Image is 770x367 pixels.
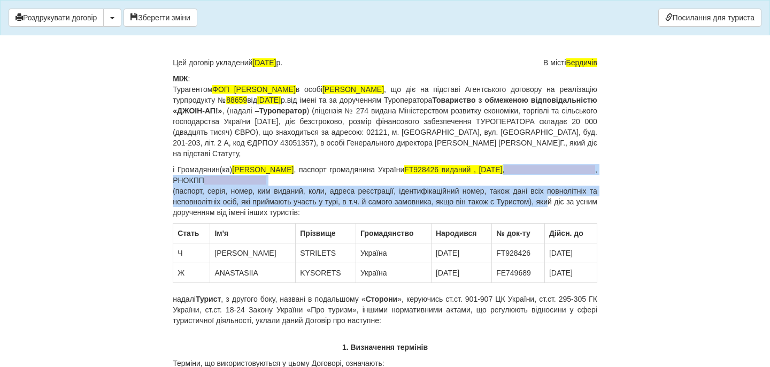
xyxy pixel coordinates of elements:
[543,57,597,68] span: В місті
[356,224,432,243] th: Громадянство
[173,164,597,218] p: і Громадянин(ка) , паспорт громадянина України , , РНОКПП (паспорт, серія, номер, ким виданий, ко...
[9,9,104,27] button: Роздрукувати договір
[356,243,432,263] td: Україна
[210,243,296,263] td: [PERSON_NAME]
[356,263,432,283] td: Україна
[322,85,384,94] span: [PERSON_NAME]
[544,224,597,243] th: Дійсн. до
[431,243,491,263] td: [DATE]
[544,263,597,283] td: [DATE]
[296,243,356,263] td: STRILETS
[404,165,502,174] span: FT928426 виданий , [DATE]
[544,243,597,263] td: [DATE]
[173,294,597,326] p: надалі , з другого боку, названі в подальшому « », керуючись ст.ст. 901-907 ЦК України, ст.ст. 29...
[173,342,597,353] p: 1. Визначення термінів
[210,224,296,243] th: Ім'я
[252,58,276,67] span: [DATE]
[431,263,491,283] td: [DATE]
[431,224,491,243] th: Народився
[366,295,398,303] b: Сторони
[173,73,597,159] p: : Турагентом в особі , що діє на підставі Агентського договору на реалізацію турпродукту № від р....
[173,74,188,83] b: МІЖ
[296,224,356,243] th: Прiзвище
[232,165,294,174] span: [PERSON_NAME]
[210,263,296,283] td: ANASTASIIA
[124,9,197,27] button: Зберегти зміни
[173,96,597,115] b: Товариство з обмеженою відповідальністю «ДЖОІН-АП!»
[173,224,210,243] th: Стать
[173,263,210,283] td: Ж
[257,96,281,104] span: [DATE]
[296,263,356,283] td: KYSORETS
[212,85,296,94] span: ФОП [PERSON_NAME]
[173,243,210,263] td: Ч
[492,243,545,263] td: FT928426
[173,57,282,68] span: Цей договір укладений р.
[658,9,761,27] a: Посилання для туриста
[226,96,247,104] span: 88659
[492,224,545,243] th: № док-ту
[259,106,306,115] b: Туроператор
[566,58,597,67] span: Бердичів
[196,295,221,303] b: Турист
[492,263,545,283] td: FE749689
